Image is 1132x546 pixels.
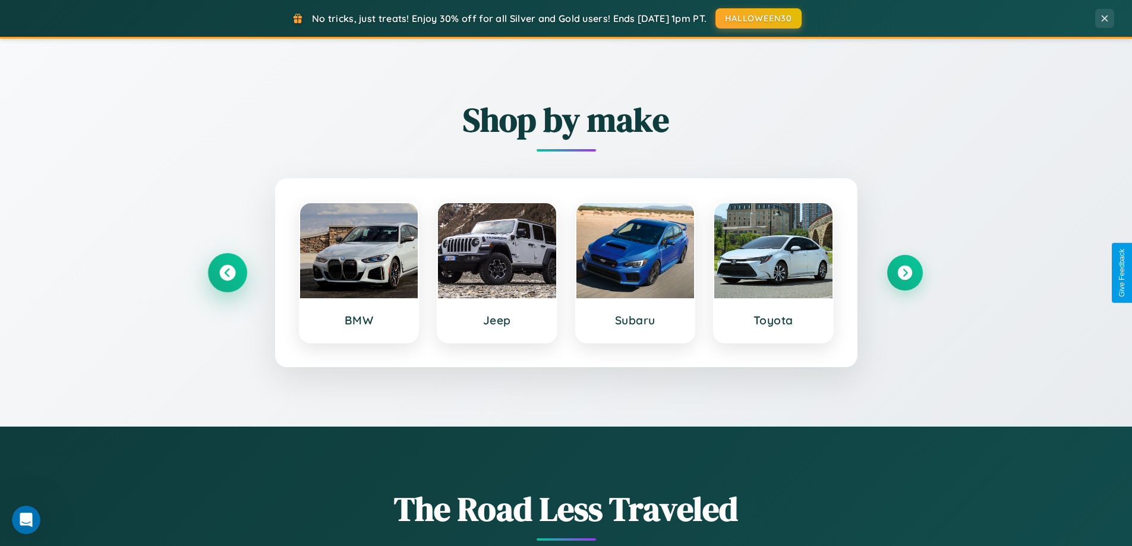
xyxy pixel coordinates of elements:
[210,97,923,143] h2: Shop by make
[12,506,40,534] iframe: Intercom live chat
[726,313,821,327] h3: Toyota
[715,8,802,29] button: HALLOWEEN30
[312,313,406,327] h3: BMW
[450,313,544,327] h3: Jeep
[1118,249,1126,297] div: Give Feedback
[210,486,923,532] h1: The Road Less Traveled
[588,313,683,327] h3: Subaru
[312,12,707,24] span: No tricks, just treats! Enjoy 30% off for all Silver and Gold users! Ends [DATE] 1pm PT.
